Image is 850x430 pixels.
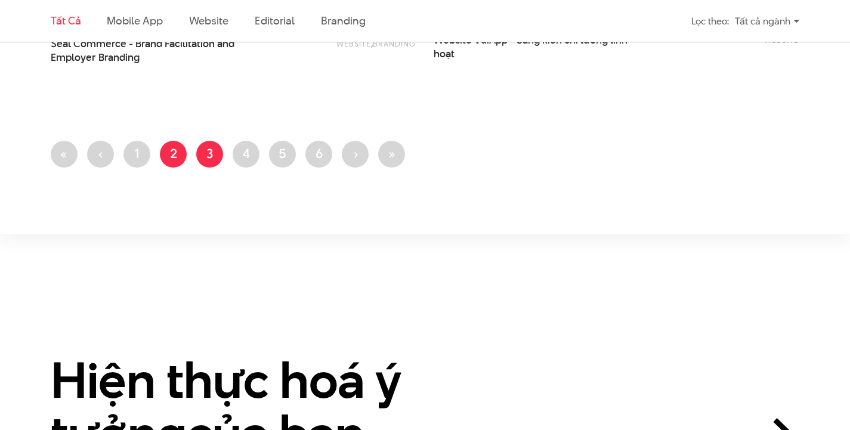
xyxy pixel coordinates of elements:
span: Seal Commerce - Brand Facilitation and [51,37,252,64]
a: Tất cả [51,13,81,28]
span: Employer Branding [51,51,140,64]
span: « [60,144,68,162]
a: 4 [233,141,259,168]
a: 6 [305,141,332,168]
a: 3 [196,141,223,168]
a: Website [336,38,371,49]
a: Mobile app [107,13,162,28]
span: › [353,144,358,162]
span: » [388,144,395,162]
a: Branding [321,13,365,28]
a: Branding [373,38,416,49]
span: ‹ [98,144,103,162]
a: Website VuiApp - Sáng kiến chi lương linhhoạt [434,33,635,61]
a: Website [189,13,228,28]
div: , [270,37,416,58]
a: 1 [123,141,150,168]
div: Lọc theo: [691,11,729,32]
span: Website VuiApp - Sáng kiến chi lương linh [434,33,635,61]
a: Editorial [255,13,295,28]
div: Tất cả ngành [735,11,799,32]
span: hoạt [434,47,455,61]
a: 5 [269,141,296,168]
a: Seal Commerce - Brand Facilitation andEmployer Branding [51,37,252,64]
